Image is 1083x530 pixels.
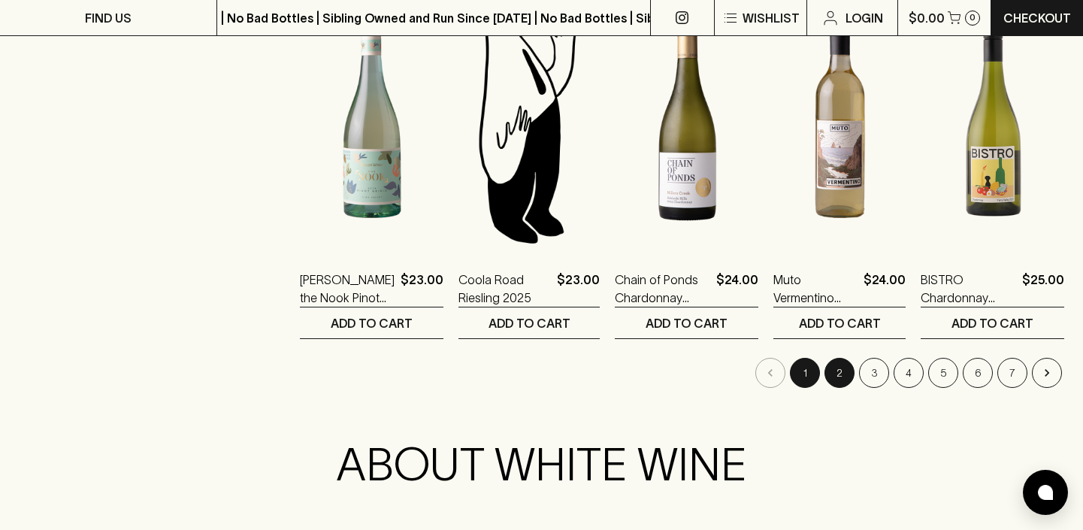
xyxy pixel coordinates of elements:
a: Muto Vermentino 2024 [773,271,858,307]
button: Go to page 3 [859,358,889,388]
p: $23.00 [557,271,600,307]
button: page 1 [790,358,820,388]
button: Go to page 2 [824,358,855,388]
a: BISTRO Chardonnay 2022 [921,271,1016,307]
img: bubble-icon [1038,485,1053,500]
a: Chain of Ponds Chardonnay 2023 [615,271,710,307]
button: Go to page 6 [963,358,993,388]
p: $25.00 [1022,271,1064,307]
p: ADD TO CART [646,314,728,332]
button: ADD TO CART [921,307,1064,338]
button: ADD TO CART [615,307,758,338]
p: ADD TO CART [951,314,1033,332]
a: Coola Road Riesling 2025 [458,271,551,307]
p: ADD TO CART [799,314,881,332]
p: ADD TO CART [331,314,413,332]
button: ADD TO CART [458,307,600,338]
button: Go to page 7 [997,358,1027,388]
p: 0 [970,14,976,22]
p: $0.00 [909,9,945,27]
p: Wishlist [743,9,800,27]
p: FIND US [85,9,132,27]
p: $23.00 [401,271,443,307]
p: $24.00 [716,271,758,307]
a: [PERSON_NAME] the Nook Pinot Grigio 2024 [300,271,395,307]
button: ADD TO CART [300,307,443,338]
p: $24.00 [864,271,906,307]
h2: ABOUT WHITE WINE [162,438,921,492]
p: Checkout [1003,9,1071,27]
p: Login [846,9,883,27]
p: ADD TO CART [489,314,570,332]
button: Go to page 5 [928,358,958,388]
button: Go to next page [1032,358,1062,388]
button: ADD TO CART [773,307,906,338]
nav: pagination navigation [300,358,1064,388]
button: Go to page 4 [894,358,924,388]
